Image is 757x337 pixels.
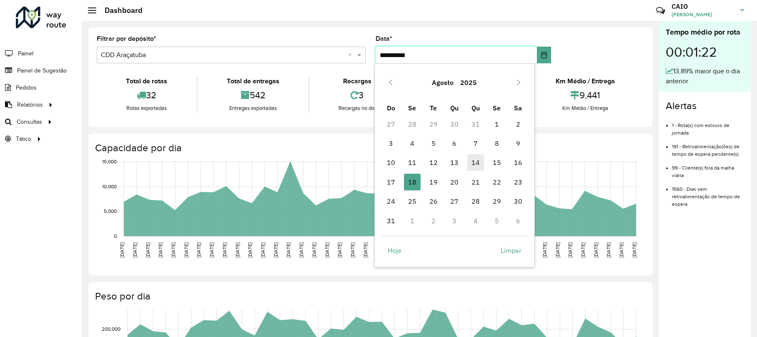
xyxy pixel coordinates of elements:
[99,104,195,112] div: Rotas exportadas
[95,142,644,154] h4: Capacidade por dia
[444,153,465,172] td: 13
[383,174,399,190] span: 17
[666,66,744,86] div: 13,89% maior que o dia anterior
[672,115,744,137] li: 1 - Rota(s) com estouro de jornada
[298,242,304,257] text: [DATE]
[501,245,521,255] span: Limpar
[567,242,573,257] text: [DATE]
[450,104,459,112] span: Qu
[404,135,421,152] span: 4
[132,242,138,257] text: [DATE]
[446,193,463,210] span: 27
[467,174,484,190] span: 21
[510,116,526,132] span: 2
[99,76,195,86] div: Total de rotas
[486,153,508,172] td: 15
[446,174,463,190] span: 20
[114,233,117,239] text: 0
[423,211,444,230] td: 2
[260,242,266,257] text: [DATE]
[528,86,642,104] div: 9,441
[401,153,423,172] td: 11
[183,242,189,257] text: [DATE]
[381,134,402,153] td: 3
[95,290,644,302] h4: Peso por dia
[200,76,307,86] div: Total de entregas
[381,114,402,133] td: 27
[17,100,43,109] span: Relatórios
[666,38,744,66] div: 00:01:22
[286,242,291,257] text: [DATE]
[465,192,486,211] td: 28
[383,212,399,229] span: 31
[376,34,392,44] label: Data
[444,192,465,211] td: 27
[489,116,505,132] span: 1
[507,134,529,153] td: 9
[423,114,444,133] td: 29
[606,242,611,257] text: [DATE]
[17,117,42,126] span: Consultas
[528,104,642,112] div: Km Médio / Entrega
[222,242,227,257] text: [DATE]
[97,34,156,44] label: Filtrar por depósito
[18,49,33,58] span: Painel
[404,154,421,171] span: 11
[446,135,463,152] span: 6
[507,211,529,230] td: 6
[423,192,444,211] td: 26
[632,242,637,257] text: [DATE]
[672,137,744,158] li: 191 - Retroalimentação(ões) de tempo de espera pendente(s)
[507,153,529,172] td: 16
[381,172,402,192] td: 17
[196,242,201,257] text: [DATE]
[489,193,505,210] span: 29
[348,50,355,60] span: Clear all
[235,242,240,257] text: [DATE]
[444,211,465,230] td: 3
[350,242,355,257] text: [DATE]
[324,242,330,257] text: [DATE]
[170,242,176,257] text: [DATE]
[444,134,465,153] td: 6
[486,192,508,211] td: 29
[446,154,463,171] span: 13
[507,192,529,211] td: 30
[465,134,486,153] td: 7
[102,326,120,332] text: 200,000
[507,114,529,133] td: 2
[444,114,465,133] td: 30
[467,154,484,171] span: 14
[542,242,547,257] text: [DATE]
[510,193,526,210] span: 30
[510,154,526,171] span: 16
[247,242,253,257] text: [DATE]
[17,66,67,75] span: Painel de Sugestão
[311,76,403,86] div: Recargas
[489,135,505,152] span: 8
[423,134,444,153] td: 5
[619,242,624,257] text: [DATE]
[672,179,744,208] li: 1560 - Dias sem retroalimentação de tempo de espera
[311,242,317,257] text: [DATE]
[429,72,457,92] button: Choose Month
[512,76,525,89] button: Next Month
[425,135,442,152] span: 5
[493,104,501,112] span: Se
[430,104,437,112] span: Te
[273,242,278,257] text: [DATE]
[507,172,529,192] td: 23
[381,192,402,211] td: 24
[425,154,442,171] span: 12
[374,63,535,268] div: Choose Date
[158,242,163,257] text: [DATE]
[537,47,551,63] button: Choose Date
[363,242,368,257] text: [DATE]
[489,174,505,190] span: 22
[425,193,442,210] span: 26
[384,76,397,89] button: Previous Month
[486,211,508,230] td: 5
[465,153,486,172] td: 14
[580,242,586,257] text: [DATE]
[383,135,399,152] span: 3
